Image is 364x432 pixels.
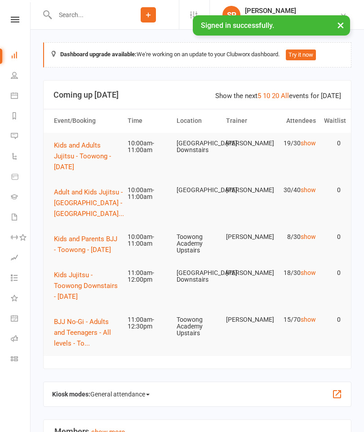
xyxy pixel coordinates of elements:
a: show [301,139,316,147]
td: [PERSON_NAME] [222,262,271,283]
a: General attendance kiosk mode [11,309,31,329]
a: 5 [257,92,261,100]
button: Kids and Adults Jujitsu - Toowong - [DATE] [54,140,120,172]
span: Adult and Kids Jujitsu - [GEOGRAPHIC_DATA] - [GEOGRAPHIC_DATA]... [54,188,124,218]
button: BJJ No-Gi - Adults and Teenagers - All levels - To... [54,316,120,349]
td: 10:00am-11:00am [124,226,173,255]
button: Try it now [286,49,316,60]
span: General attendance [90,387,150,401]
td: 10:00am-11:00am [124,133,173,161]
div: Show the next events for [DATE] [215,90,341,101]
td: [PERSON_NAME] [222,309,271,330]
th: Waitlist [320,109,345,132]
a: show [301,316,316,323]
a: Product Sales [11,167,31,188]
a: show [301,269,316,276]
a: Dashboard [11,46,31,66]
td: 11:00am-12:00pm [124,262,173,291]
th: Time [124,109,173,132]
th: Trainer [222,109,271,132]
td: [GEOGRAPHIC_DATA] [173,180,222,201]
a: show [301,233,316,240]
a: People [11,66,31,86]
span: Kids Jujitsu - Toowong Downstairs - [DATE] [54,271,118,301]
td: 11:00am-12:30pm [124,309,173,337]
td: 0 [320,262,345,283]
a: Calendar [11,86,31,107]
td: [PERSON_NAME] [222,226,271,247]
td: [GEOGRAPHIC_DATA] Downstairs [173,262,222,291]
h3: Coming up [DATE] [53,90,341,99]
td: 0 [320,309,345,330]
button: Adult and Kids Jujitsu - [GEOGRAPHIC_DATA] - [GEOGRAPHIC_DATA]... [54,187,130,219]
td: 0 [320,226,345,247]
span: Kids and Adults Jujitsu - Toowong - [DATE] [54,141,111,171]
a: What's New [11,289,31,309]
td: [PERSON_NAME] [222,133,271,154]
span: BJJ No-Gi - Adults and Teenagers - All levels - To... [54,318,111,347]
span: Kids and Parents BJJ - Toowong - [DATE] [54,235,117,254]
strong: Dashboard upgrade available: [60,51,137,58]
a: 10 [263,92,270,100]
button: Kids Jujitsu - Toowong Downstairs - [DATE] [54,270,120,302]
div: SP [222,6,240,24]
a: All [281,92,289,100]
button: Kids and Parents BJJ - Toowong - [DATE] [54,234,120,255]
td: 30/40 [271,180,320,201]
th: Event/Booking [50,109,124,132]
th: Location [173,109,222,132]
a: Assessments [11,248,31,269]
td: 0 [320,180,345,201]
input: Search... [52,9,118,21]
a: Reports [11,107,31,127]
td: 10:00am-11:00am [124,180,173,208]
td: Toowong Academy Upstairs [173,309,222,344]
td: 19/30 [271,133,320,154]
td: 18/30 [271,262,320,283]
button: × [333,15,349,35]
td: [PERSON_NAME] [222,180,271,201]
a: 20 [272,92,279,100]
span: Signed in successfully. [201,21,274,30]
a: Roll call kiosk mode [11,329,31,350]
div: [PERSON_NAME] [245,7,340,15]
td: 0 [320,133,345,154]
td: Toowong Academy Upstairs [173,226,222,261]
a: show [301,186,316,193]
td: 8/30 [271,226,320,247]
strong: Kiosk modes: [52,391,90,398]
div: Martial Arts [GEOGRAPHIC_DATA] [245,15,340,23]
div: We're working on an update to your Clubworx dashboard. [43,42,351,67]
a: Class kiosk mode [11,350,31,370]
td: 15/70 [271,309,320,330]
td: [GEOGRAPHIC_DATA] Downstairs [173,133,222,161]
th: Attendees [271,109,320,132]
